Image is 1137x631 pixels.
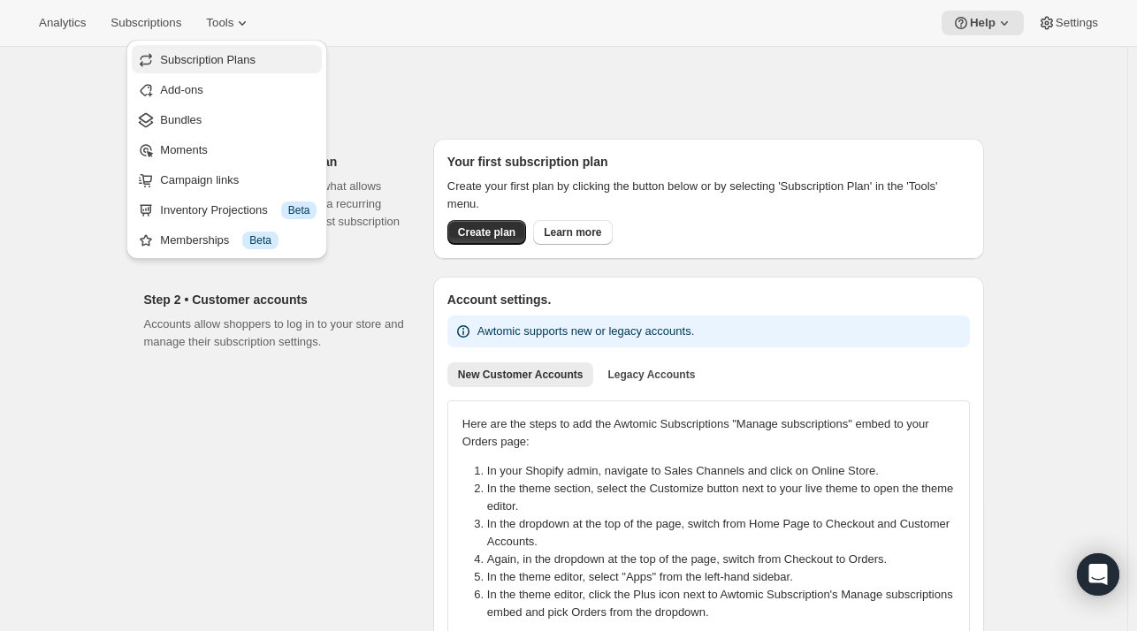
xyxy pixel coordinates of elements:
button: Settings [1027,11,1109,35]
span: Legacy Accounts [607,368,695,382]
span: Analytics [39,16,86,30]
button: Subscriptions [100,11,192,35]
li: In the dropdown at the top of the page, switch from Home Page to Checkout and Customer Accounts. [487,515,965,551]
span: Create plan [458,225,515,239]
button: Bundles [132,105,322,133]
button: Create plan [447,220,526,245]
span: New Customer Accounts [458,368,584,382]
span: Subscriptions [111,16,181,30]
span: Moments [160,143,207,156]
p: Awtomic supports new or legacy accounts. [477,323,694,340]
button: Campaign links [132,165,322,194]
span: Add-ons [160,83,202,96]
button: Moments [132,135,322,163]
span: Beta [249,233,271,247]
button: Memberships [132,225,322,254]
p: Create your first plan by clicking the button below or by selecting 'Subscription Plan' in the 'T... [447,178,970,213]
button: Help [942,11,1024,35]
button: Analytics [28,11,96,35]
div: Inventory Projections [160,201,317,219]
li: Again, in the dropdown at the top of the page, switch from Checkout to Orders. [487,551,965,568]
p: Accounts allow shoppers to log in to your store and manage their subscription settings. [144,315,405,351]
span: Learn more [544,225,601,239]
div: Open Intercom Messenger [1077,553,1119,596]
span: Campaign links [160,173,239,186]
p: Here are the steps to add the Awtomic Subscriptions "Manage subscriptions" embed to your Orders p... [462,415,955,451]
h2: Account settings. [447,291,970,308]
h2: Step 2 • Customer accounts [144,291,405,308]
a: Learn more [533,220,612,245]
button: Subscription Plans [132,45,322,73]
button: New Customer Accounts [447,362,594,387]
span: Help [970,16,996,30]
li: In the theme section, select the Customize button next to your live theme to open the theme editor. [487,480,965,515]
span: Beta [288,203,310,217]
button: Tools [195,11,262,35]
div: Memberships [160,232,317,249]
span: Subscription Plans [160,53,256,66]
span: Bundles [160,113,202,126]
button: Legacy Accounts [597,362,706,387]
li: In the theme editor, click the Plus icon next to Awtomic Subscription's Manage subscriptions embe... [487,586,965,621]
li: In your Shopify admin, navigate to Sales Channels and click on Online Store. [487,462,965,480]
button: Inventory Projections [132,195,322,224]
li: In the theme editor, select "Apps" from the left-hand sidebar. [487,568,965,586]
span: Settings [1056,16,1098,30]
h2: Your first subscription plan [447,153,970,171]
span: Tools [206,16,233,30]
button: Add-ons [132,75,322,103]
